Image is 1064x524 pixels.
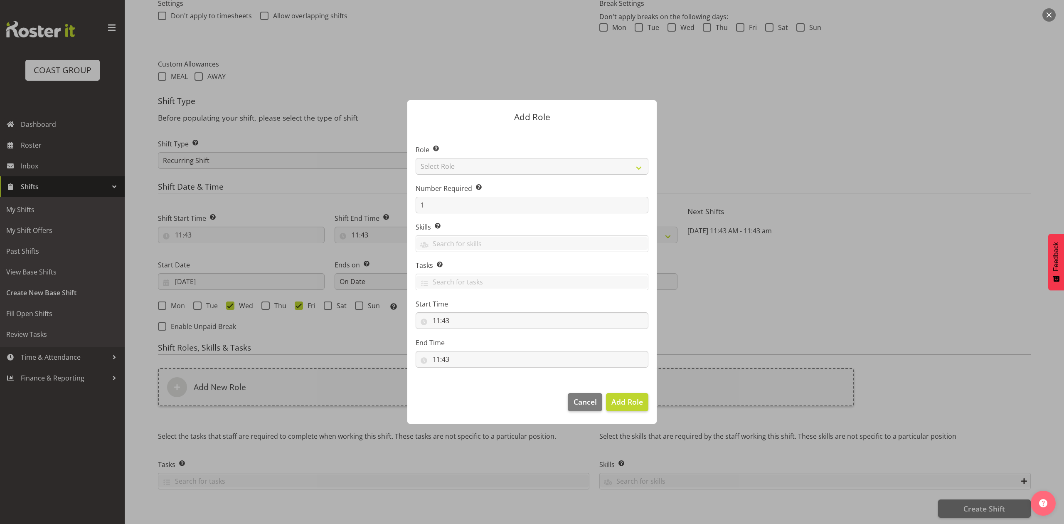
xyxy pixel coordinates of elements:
span: Feedback [1052,242,1060,271]
button: Feedback - Show survey [1048,234,1064,290]
label: Role [416,145,648,155]
span: Add Role [611,397,643,407]
p: Add Role [416,113,648,121]
label: Number Required [416,183,648,193]
input: Click to select... [416,312,648,329]
button: Cancel [568,393,602,411]
label: Skills [416,222,648,232]
img: help-xxl-2.png [1039,499,1047,507]
label: Tasks [416,260,648,270]
input: Search for skills [416,237,648,250]
span: Cancel [574,396,597,407]
input: Click to select... [416,351,648,368]
button: Add Role [606,393,648,411]
label: End Time [416,338,648,348]
input: Search for tasks [416,276,648,289]
label: Start Time [416,299,648,309]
